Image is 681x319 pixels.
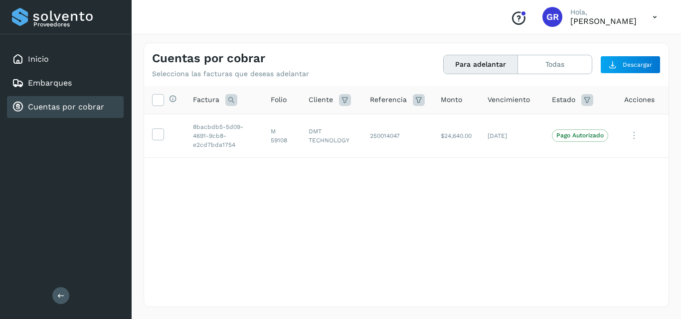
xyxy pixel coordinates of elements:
td: 250014047 [362,114,433,157]
td: $24,640.00 [433,114,480,157]
td: 8bacbdb5-5d09-4691-9cb8-e2cd7bda1754 [185,114,263,157]
span: Folio [271,95,287,105]
a: Inicio [28,54,49,64]
td: DMT TECHNOLOGY [301,114,362,157]
button: Descargar [600,56,661,74]
span: Referencia [370,95,407,105]
td: M 59108 [263,114,301,157]
p: Selecciona las facturas que deseas adelantar [152,70,309,78]
a: Cuentas por cobrar [28,102,104,111]
span: Vencimiento [488,95,530,105]
h4: Cuentas por cobrar [152,51,265,66]
span: Estado [552,95,575,105]
span: Descargar [623,60,652,69]
p: Proveedores [33,21,120,28]
button: Todas [518,55,592,74]
p: Hola, [570,8,637,16]
div: Cuentas por cobrar [7,96,124,118]
span: Acciones [624,95,655,105]
p: GILBERTO RODRIGUEZ ARANDA [570,16,637,26]
span: Monto [441,95,462,105]
span: Cliente [309,95,333,105]
td: [DATE] [480,114,544,157]
div: Embarques [7,72,124,94]
p: Pago Autorizado [556,132,604,139]
button: Para adelantar [444,55,518,74]
div: Inicio [7,48,124,70]
a: Embarques [28,78,72,88]
span: Factura [193,95,219,105]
